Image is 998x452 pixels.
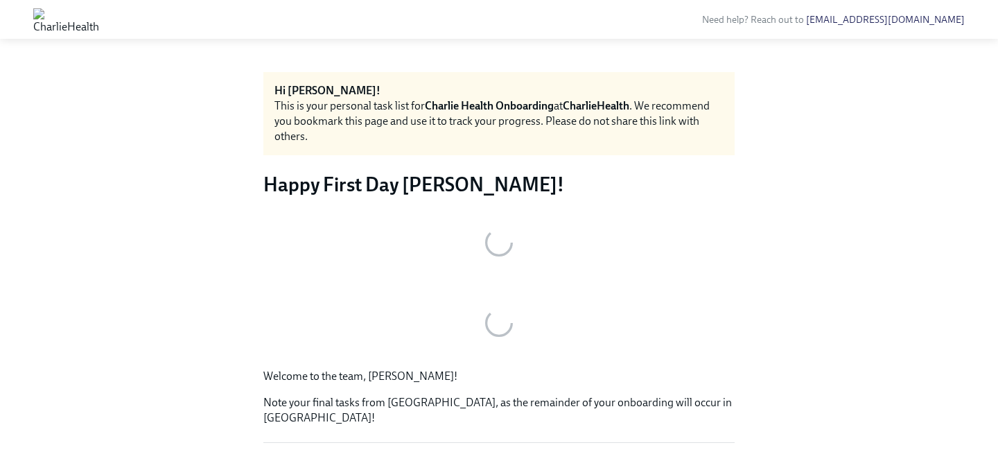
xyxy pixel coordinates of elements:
[702,14,965,26] span: Need help? Reach out to
[274,84,380,97] strong: Hi [PERSON_NAME]!
[33,8,99,31] img: CharlieHealth
[263,395,735,426] p: Note your final tasks from [GEOGRAPHIC_DATA], as the remainder of your onboarding will occur in [...
[263,172,735,197] h3: Happy First Day [PERSON_NAME]!
[425,99,554,112] strong: Charlie Health Onboarding
[263,369,735,384] p: Welcome to the team, [PERSON_NAME]!
[274,98,724,144] div: This is your personal task list for at . We recommend you bookmark this page and use it to track ...
[563,99,629,112] strong: CharlieHealth
[263,288,735,358] button: Zoom image
[806,14,965,26] a: [EMAIL_ADDRESS][DOMAIN_NAME]
[263,208,735,277] button: Zoom image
